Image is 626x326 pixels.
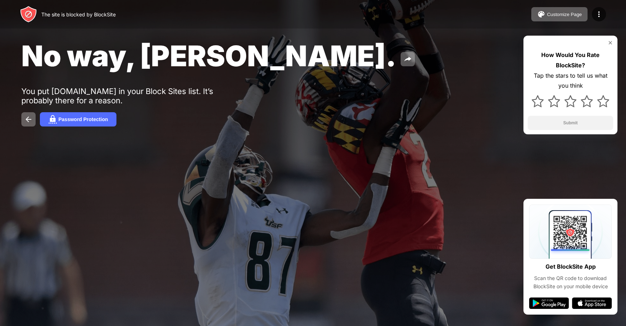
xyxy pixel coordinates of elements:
img: share.svg [403,55,412,63]
button: Submit [528,116,613,130]
img: menu-icon.svg [595,10,603,19]
div: Scan the QR code to download BlockSite on your mobile device [529,274,612,290]
div: How Would You Rate BlockSite? [528,50,613,71]
img: google-play.svg [529,297,569,309]
img: password.svg [48,115,57,124]
img: star.svg [581,95,593,107]
div: Customize Page [547,12,582,17]
img: star.svg [532,95,544,107]
button: Customize Page [531,7,588,21]
div: Password Protection [58,117,108,122]
img: rate-us-close.svg [607,40,613,46]
div: You put [DOMAIN_NAME] in your Block Sites list. It’s probably there for a reason. [21,87,241,105]
img: qrcode.svg [529,205,612,259]
img: app-store.svg [572,297,612,309]
span: No way, [PERSON_NAME]. [21,38,396,73]
img: header-logo.svg [20,6,37,23]
img: star.svg [564,95,577,107]
div: Tap the stars to tell us what you think [528,71,613,91]
img: pallet.svg [537,10,546,19]
div: The site is blocked by BlockSite [41,11,116,17]
div: Get BlockSite App [546,262,596,272]
img: back.svg [24,115,33,124]
button: Password Protection [40,112,116,126]
img: star.svg [597,95,609,107]
img: star.svg [548,95,560,107]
